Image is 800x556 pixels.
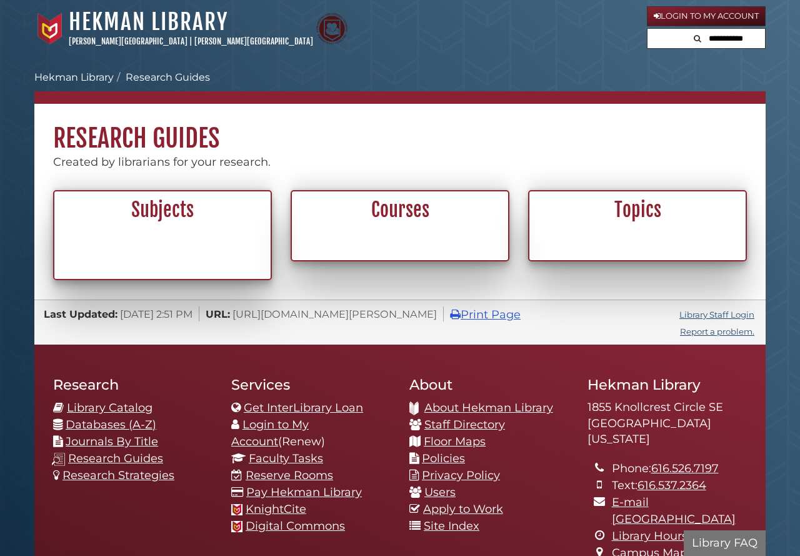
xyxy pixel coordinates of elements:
[52,453,65,466] img: research-guides-icon-white_37x37.png
[246,502,306,516] a: KnightCite
[67,401,152,415] a: Library Catalog
[690,29,705,46] button: Search
[422,452,465,465] a: Policies
[587,376,747,393] h2: Hekman Library
[249,452,323,465] a: Faculty Tasks
[651,462,719,475] a: 616.526.7197
[69,36,187,46] a: [PERSON_NAME][GEOGRAPHIC_DATA]
[587,400,747,448] address: 1855 Knollcrest Circle SE [GEOGRAPHIC_DATA][US_STATE]
[424,485,456,499] a: Users
[232,308,437,320] span: [URL][DOMAIN_NAME][PERSON_NAME]
[612,477,747,494] li: Text:
[34,13,66,44] img: Calvin University
[231,504,242,515] img: Calvin favicon logo
[120,308,192,320] span: [DATE] 2:51 PM
[44,308,117,320] span: Last Updated:
[231,376,391,393] h2: Services
[450,309,461,320] i: Print Page
[62,468,174,482] a: Research Strategies
[189,36,192,46] span: |
[244,401,363,415] a: Get InterLibrary Loan
[450,308,521,321] a: Print Page
[126,71,210,83] a: Research Guides
[61,198,264,222] h2: Subjects
[637,478,706,492] a: 616.537.2364
[53,155,271,169] span: Created by librarians for your research.
[206,308,230,320] span: URL:
[246,519,345,533] a: Digital Commons
[612,529,687,543] a: Library Hours
[246,485,362,499] a: Pay Hekman Library
[647,6,766,26] a: Login to My Account
[680,326,754,336] a: Report a problem.
[424,418,505,432] a: Staff Directory
[536,198,739,222] h2: Topics
[694,34,701,43] i: Search
[66,435,158,448] a: Journals By Title
[194,36,313,46] a: [PERSON_NAME][GEOGRAPHIC_DATA]
[246,468,333,482] a: Reserve Rooms
[53,376,212,393] h2: Research
[68,452,163,465] a: Research Guides
[34,104,766,154] h1: Research Guides
[684,530,766,556] button: Library FAQ
[299,198,501,222] h2: Courses
[679,310,754,320] a: Library Staff Login
[424,401,553,415] a: About Hekman Library
[422,468,500,482] a: Privacy Policy
[424,519,479,533] a: Site Index
[424,435,486,448] a: Floor Maps
[612,495,736,526] a: E-mail [GEOGRAPHIC_DATA]
[231,417,391,450] li: (Renew)
[409,376,569,393] h2: About
[231,418,309,448] a: Login to My Account
[316,13,347,44] img: Calvin Theological Seminary
[69,8,228,36] a: Hekman Library
[66,418,156,432] a: Databases (A-Z)
[34,70,766,104] nav: breadcrumb
[231,521,242,532] img: Calvin favicon logo
[612,460,747,477] li: Phone:
[34,71,114,83] a: Hekman Library
[423,502,503,516] a: Apply to Work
